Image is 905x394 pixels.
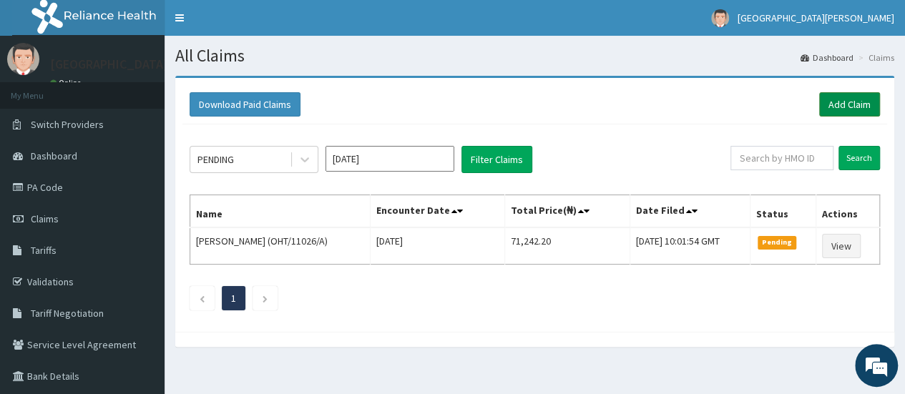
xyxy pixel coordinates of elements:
[31,307,104,320] span: Tariff Negotiation
[197,152,234,167] div: PENDING
[190,195,371,228] th: Name
[819,92,880,117] a: Add Claim
[371,227,505,265] td: [DATE]
[758,236,797,249] span: Pending
[31,149,77,162] span: Dashboard
[7,43,39,75] img: User Image
[371,195,505,228] th: Encounter Date
[822,234,861,258] a: View
[190,92,300,117] button: Download Paid Claims
[50,78,84,88] a: Online
[750,195,816,228] th: Status
[738,11,894,24] span: [GEOGRAPHIC_DATA][PERSON_NAME]
[262,292,268,305] a: Next page
[505,195,630,228] th: Total Price(₦)
[190,227,371,265] td: [PERSON_NAME] (OHT/11026/A)
[31,118,104,131] span: Switch Providers
[801,51,853,64] a: Dashboard
[711,9,729,27] img: User Image
[199,292,205,305] a: Previous page
[326,146,454,172] input: Select Month and Year
[31,244,57,257] span: Tariffs
[461,146,532,173] button: Filter Claims
[855,51,894,64] li: Claims
[231,292,236,305] a: Page 1 is your current page
[505,227,630,265] td: 71,242.20
[630,227,750,265] td: [DATE] 10:01:54 GMT
[50,58,262,71] p: [GEOGRAPHIC_DATA][PERSON_NAME]
[816,195,879,228] th: Actions
[630,195,750,228] th: Date Filed
[838,146,880,170] input: Search
[730,146,833,170] input: Search by HMO ID
[175,46,894,65] h1: All Claims
[31,212,59,225] span: Claims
